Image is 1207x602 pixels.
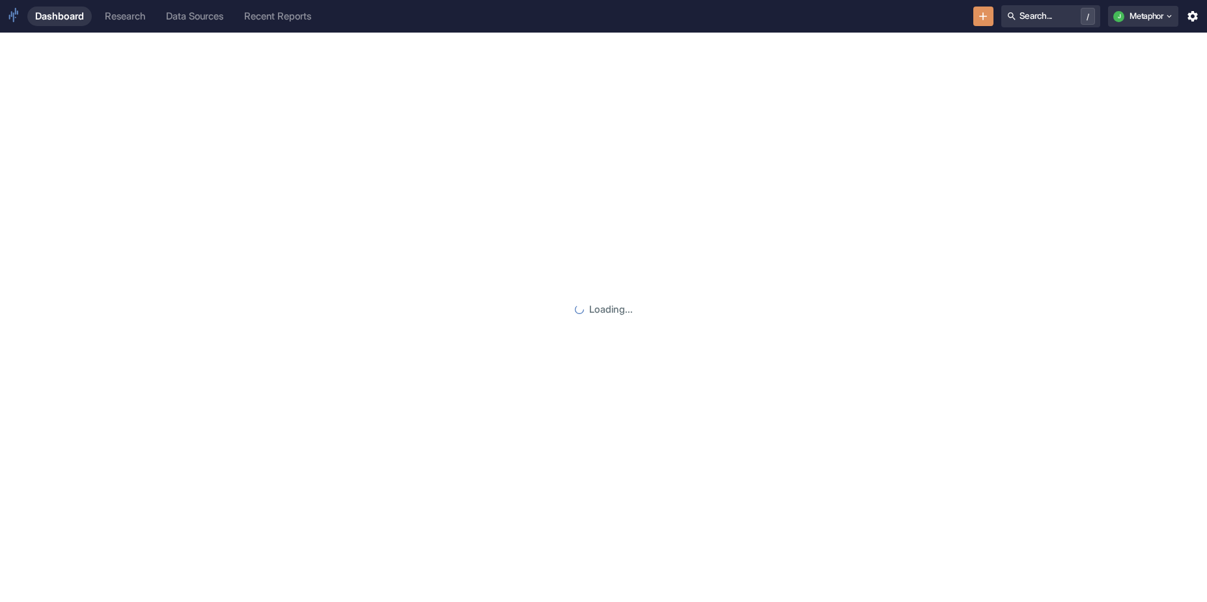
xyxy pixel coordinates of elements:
[589,302,633,317] p: Loading...
[105,10,145,22] div: Research
[35,10,84,22] div: Dashboard
[1113,11,1124,22] div: J
[973,7,993,27] button: New Resource
[236,7,319,26] a: Recent Reports
[166,10,223,22] div: Data Sources
[158,7,231,26] a: Data Sources
[1001,5,1100,27] button: Search.../
[1108,6,1178,27] button: JMetaphor
[27,7,92,26] a: Dashboard
[244,10,311,22] div: Recent Reports
[97,7,153,26] a: Research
